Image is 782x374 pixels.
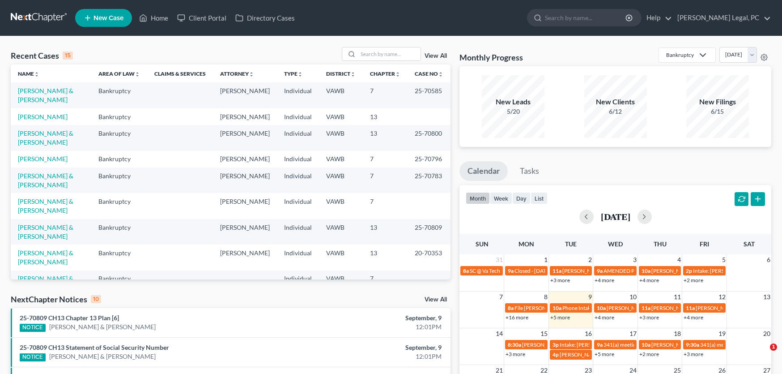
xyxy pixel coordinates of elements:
[370,70,400,77] a: Chapterunfold_more
[408,125,450,150] td: 25-70800
[213,193,277,219] td: [PERSON_NAME]
[98,70,140,77] a: Area of Lawunfold_more
[363,219,408,245] td: 13
[700,240,709,248] span: Fri
[639,314,659,321] a: +3 more
[552,305,561,311] span: 10a
[476,240,489,248] span: Sun
[307,352,442,361] div: 12:01PM
[319,82,363,108] td: VAWB
[684,351,703,357] a: +3 more
[307,343,442,352] div: September, 9
[642,341,650,348] span: 10a
[666,51,694,59] div: Bankruptcy
[540,328,548,339] span: 15
[766,254,771,265] span: 6
[463,267,469,274] span: 8a
[508,267,514,274] span: 9a
[543,292,548,302] span: 8
[560,341,760,348] span: Intake: [PERSON_NAME] [PHONE_NUMBER], [STREET_ADDRESS][PERSON_NAME]
[91,245,147,270] td: Bankruptcy
[512,161,547,181] a: Tasks
[297,72,303,77] i: unfold_more
[639,351,659,357] a: +2 more
[93,15,123,21] span: New Case
[550,277,570,284] a: +3 more
[762,328,771,339] span: 20
[506,314,528,321] a: +16 more
[20,314,119,322] a: 25-70809 CH13 Chapter 13 Plan [6]
[63,52,73,60] div: 15
[601,212,630,221] h2: [DATE]
[18,275,82,300] a: [PERSON_NAME] & [PERSON_NAME][GEOGRAPHIC_DATA]
[213,82,277,108] td: [PERSON_NAME]
[518,240,534,248] span: Mon
[91,151,147,168] td: Bankruptcy
[587,292,593,302] span: 9
[91,82,147,108] td: Bankruptcy
[173,10,231,26] a: Client Portal
[425,53,447,59] a: View All
[673,292,682,302] span: 11
[514,267,571,274] span: Closed - [DATE] - Closed
[584,107,647,116] div: 6/12
[642,10,672,26] a: Help
[531,192,548,204] button: list
[498,292,504,302] span: 7
[277,219,319,245] td: Individual
[597,305,606,311] span: 10a
[508,341,521,348] span: 8:30a
[363,245,408,270] td: 13
[642,305,650,311] span: 11a
[508,305,514,311] span: 8a
[18,249,73,266] a: [PERSON_NAME] & [PERSON_NAME]
[552,341,559,348] span: 3p
[415,70,443,77] a: Case Nounfold_more
[350,72,356,77] i: unfold_more
[632,254,637,265] span: 3
[721,254,727,265] span: 5
[482,107,544,116] div: 5/20
[459,52,523,63] h3: Monthly Progress
[522,341,631,348] span: [PERSON_NAME] - review Bland County J&DR
[319,219,363,245] td: VAWB
[597,267,603,274] span: 9a
[395,72,400,77] i: unfold_more
[684,314,703,321] a: +4 more
[363,193,408,219] td: 7
[495,328,504,339] span: 14
[595,351,614,357] a: +5 more
[18,172,73,189] a: [PERSON_NAME] & [PERSON_NAME]
[277,82,319,108] td: Individual
[277,168,319,193] td: Individual
[512,192,531,204] button: day
[135,72,140,77] i: unfold_more
[18,70,39,77] a: Nameunfold_more
[552,267,561,274] span: 11a
[629,328,637,339] span: 17
[595,277,614,284] a: +4 more
[358,47,421,60] input: Search by name...
[18,224,73,240] a: [PERSON_NAME] & [PERSON_NAME]
[135,10,173,26] a: Home
[307,314,442,322] div: September, 9
[213,125,277,150] td: [PERSON_NAME]
[408,245,450,270] td: 20-70353
[319,193,363,219] td: VAWB
[642,267,650,274] span: 10a
[718,292,727,302] span: 12
[319,245,363,270] td: VAWB
[470,267,500,274] span: SC @ Va Tech
[11,294,101,305] div: NextChapter Notices
[718,328,727,339] span: 19
[438,72,443,77] i: unfold_more
[608,240,623,248] span: Wed
[545,9,627,26] input: Search by name...
[363,168,408,193] td: 7
[597,341,603,348] span: 9a
[307,322,442,331] div: 12:01PM
[277,108,319,125] td: Individual
[319,108,363,125] td: VAWB
[363,108,408,125] td: 13
[603,267,711,274] span: AMENDED PLAN DUE FOR [PERSON_NAME]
